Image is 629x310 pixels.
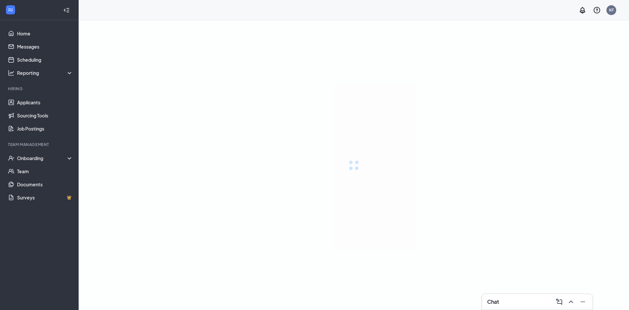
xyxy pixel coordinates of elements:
[565,297,576,307] button: ChevronUp
[577,297,587,307] button: Minimize
[17,53,73,66] a: Scheduling
[7,7,14,13] svg: WorkstreamLogo
[553,297,564,307] button: ComposeMessage
[8,142,72,147] div: Team Management
[17,70,73,76] div: Reporting
[17,40,73,53] a: Messages
[17,27,73,40] a: Home
[17,122,73,135] a: Job Postings
[487,298,499,305] h3: Chat
[17,155,73,161] div: Onboarding
[8,70,14,76] svg: Analysis
[579,298,587,306] svg: Minimize
[609,7,614,13] div: KF
[555,298,563,306] svg: ComposeMessage
[579,6,586,14] svg: Notifications
[17,96,73,109] a: Applicants
[17,178,73,191] a: Documents
[17,191,73,204] a: SurveysCrown
[567,298,575,306] svg: ChevronUp
[8,86,72,92] div: Hiring
[63,7,70,13] svg: Collapse
[17,109,73,122] a: Sourcing Tools
[593,6,601,14] svg: QuestionInfo
[17,165,73,178] a: Team
[8,155,14,161] svg: UserCheck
